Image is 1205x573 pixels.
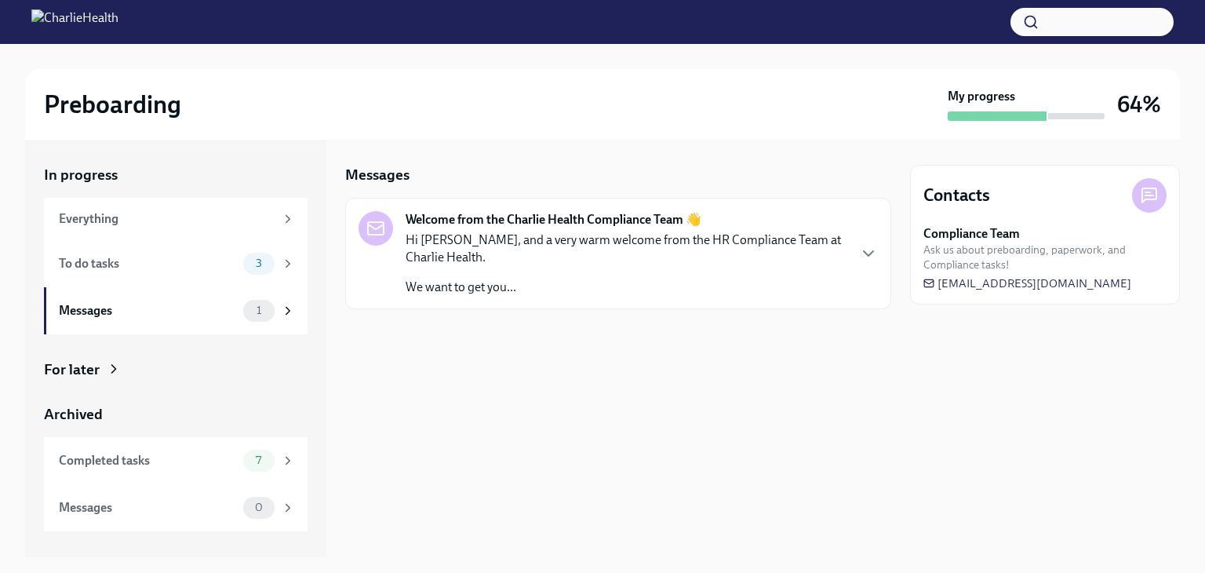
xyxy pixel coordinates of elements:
[44,404,308,425] a: Archived
[923,225,1020,243] strong: Compliance Team
[44,484,308,531] a: Messages0
[59,499,237,516] div: Messages
[59,452,237,469] div: Completed tasks
[59,255,237,272] div: To do tasks
[44,165,308,185] a: In progress
[923,184,990,207] h4: Contacts
[923,276,1131,291] a: [EMAIL_ADDRESS][DOMAIN_NAME]
[44,359,100,380] div: For later
[247,305,271,316] span: 1
[44,359,308,380] a: For later
[948,88,1015,105] strong: My progress
[406,279,846,296] p: We want to get you...
[406,211,701,228] strong: Welcome from the Charlie Health Compliance Team 👋
[345,165,410,185] h5: Messages
[1117,90,1161,119] h3: 64%
[59,302,237,319] div: Messages
[44,89,181,120] h2: Preboarding
[44,198,308,240] a: Everything
[246,257,271,269] span: 3
[246,454,271,466] span: 7
[59,210,275,228] div: Everything
[923,243,1167,272] span: Ask us about preboarding, paperwork, and Compliance tasks!
[31,9,118,35] img: CharlieHealth
[44,437,308,484] a: Completed tasks7
[44,240,308,287] a: To do tasks3
[44,287,308,334] a: Messages1
[246,502,272,513] span: 0
[406,232,846,266] p: Hi [PERSON_NAME], and a very warm welcome from the HR Compliance Team at Charlie Health.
